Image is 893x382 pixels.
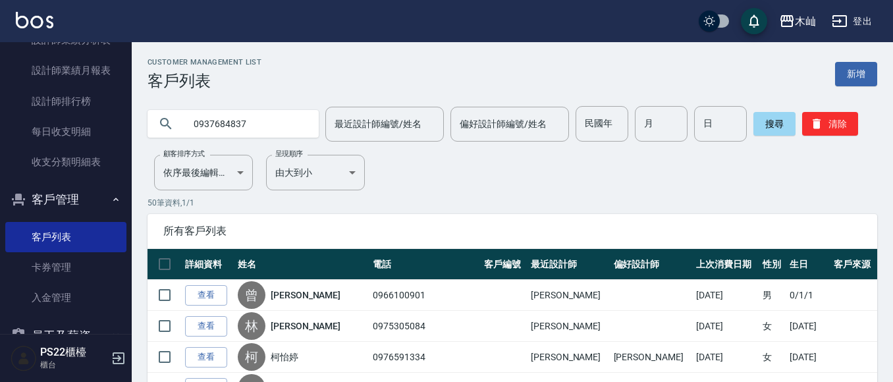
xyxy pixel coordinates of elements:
[238,312,265,340] div: 林
[154,155,253,190] div: 依序最後編輯時間
[826,9,877,34] button: 登出
[741,8,767,34] button: save
[795,13,816,30] div: 木屾
[610,249,693,280] th: 偏好設計師
[759,342,786,373] td: 女
[163,225,861,238] span: 所有客戶列表
[271,350,298,364] a: 柯怡婷
[610,342,693,373] td: [PERSON_NAME]
[185,285,227,306] a: 查看
[759,311,786,342] td: 女
[693,280,759,311] td: [DATE]
[5,55,126,86] a: 設計師業績月報表
[774,8,821,35] button: 木屾
[528,280,610,311] td: [PERSON_NAME]
[185,316,227,337] a: 查看
[5,222,126,252] a: 客戶列表
[5,252,126,283] a: 卡券管理
[528,342,610,373] td: [PERSON_NAME]
[40,346,107,359] h5: PS22櫃檯
[148,58,261,67] h2: Customer Management List
[830,249,877,280] th: 客戶來源
[5,86,126,117] a: 設計師排行榜
[5,283,126,313] a: 入金管理
[786,311,830,342] td: [DATE]
[528,311,610,342] td: [PERSON_NAME]
[275,149,303,159] label: 呈現順序
[759,280,786,311] td: 男
[5,182,126,217] button: 客戶管理
[835,62,877,86] a: 新增
[369,342,481,373] td: 0976591334
[271,319,340,333] a: [PERSON_NAME]
[786,249,830,280] th: 生日
[148,197,877,209] p: 50 筆資料, 1 / 1
[802,112,858,136] button: 清除
[753,112,796,136] button: 搜尋
[369,311,481,342] td: 0975305084
[148,72,261,90] h3: 客戶列表
[185,347,227,368] a: 查看
[234,249,369,280] th: 姓名
[786,342,830,373] td: [DATE]
[5,117,126,147] a: 每日收支明細
[5,319,126,353] button: 員工及薪資
[693,342,759,373] td: [DATE]
[238,281,265,309] div: 曾
[266,155,365,190] div: 由大到小
[163,149,205,159] label: 顧客排序方式
[271,288,340,302] a: [PERSON_NAME]
[528,249,610,280] th: 最近設計師
[481,249,528,280] th: 客戶編號
[184,106,308,142] input: 搜尋關鍵字
[5,147,126,177] a: 收支分類明細表
[786,280,830,311] td: 0/1/1
[11,345,37,371] img: Person
[369,280,481,311] td: 0966100901
[693,311,759,342] td: [DATE]
[182,249,234,280] th: 詳細資料
[238,343,265,371] div: 柯
[693,249,759,280] th: 上次消費日期
[40,359,107,371] p: 櫃台
[369,249,481,280] th: 電話
[759,249,786,280] th: 性別
[16,12,53,28] img: Logo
